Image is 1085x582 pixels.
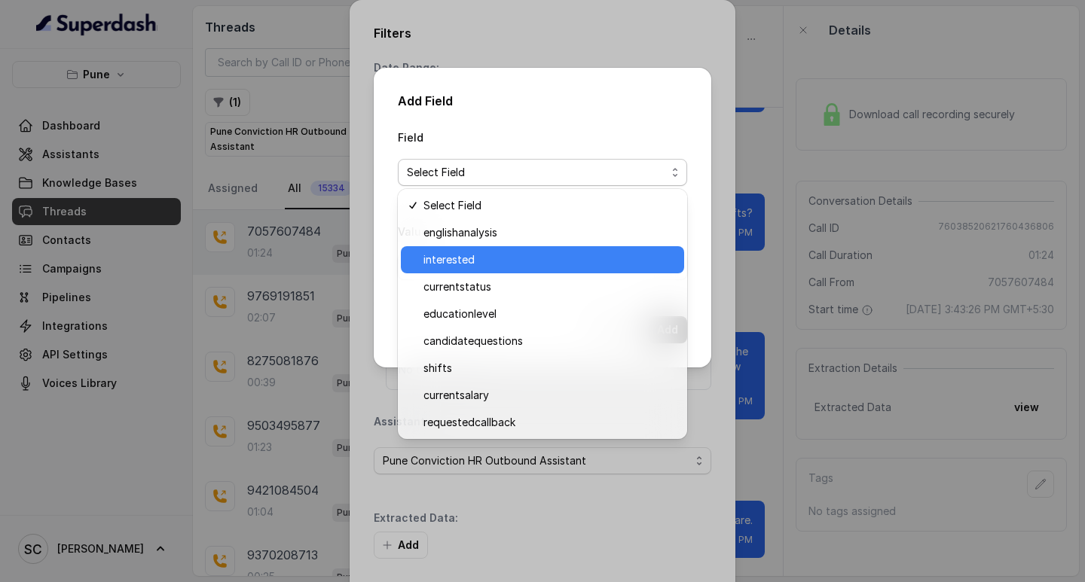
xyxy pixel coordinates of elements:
[423,359,675,377] span: shifts
[423,332,675,350] span: candidatequestions
[423,224,675,242] span: englishanalysis
[423,197,675,215] span: Select Field
[423,413,675,431] span: requestedcallback
[407,163,666,181] span: Select Field
[423,386,675,404] span: currentsalary
[423,251,675,269] span: interested
[423,305,675,323] span: educationlevel
[398,159,687,186] button: Select Field
[423,278,675,296] span: currentstatus
[398,189,687,439] div: Select Field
